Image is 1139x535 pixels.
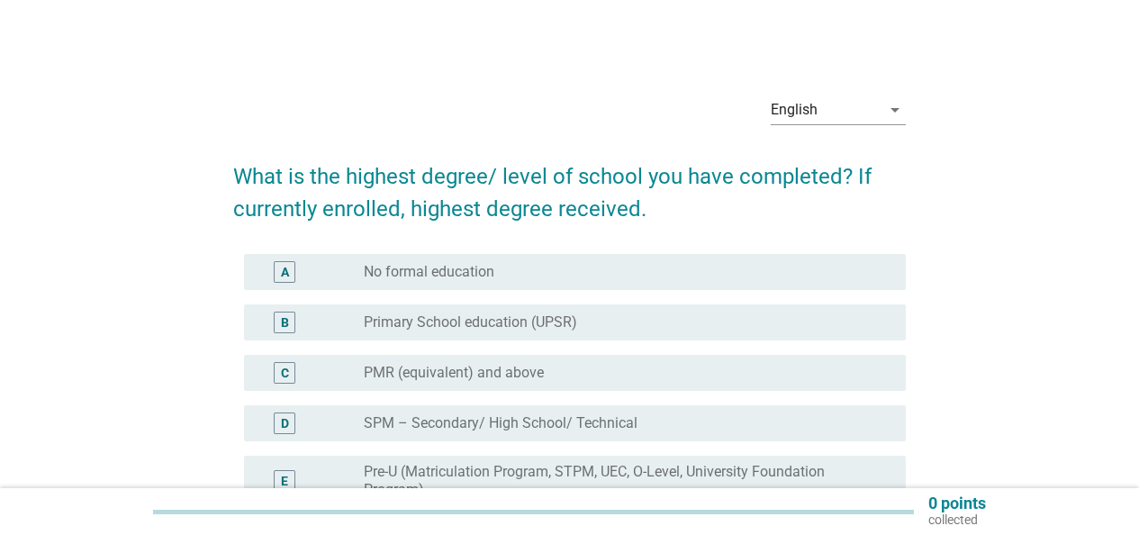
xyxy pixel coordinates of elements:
[281,472,288,491] div: E
[364,313,577,331] label: Primary School education (UPSR)
[928,495,986,512] p: 0 points
[771,102,818,118] div: English
[364,263,494,281] label: No formal education
[233,142,906,225] h2: What is the highest degree/ level of school you have completed? If currently enrolled, highest de...
[281,313,289,332] div: B
[281,263,289,282] div: A
[281,414,289,433] div: D
[364,414,637,432] label: SPM – Secondary/ High School/ Technical
[364,463,877,499] label: Pre-U (Matriculation Program, STPM, UEC, O-Level, University Foundation Program)
[884,99,906,121] i: arrow_drop_down
[281,364,289,383] div: C
[364,364,544,382] label: PMR (equivalent) and above
[928,512,986,528] p: collected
